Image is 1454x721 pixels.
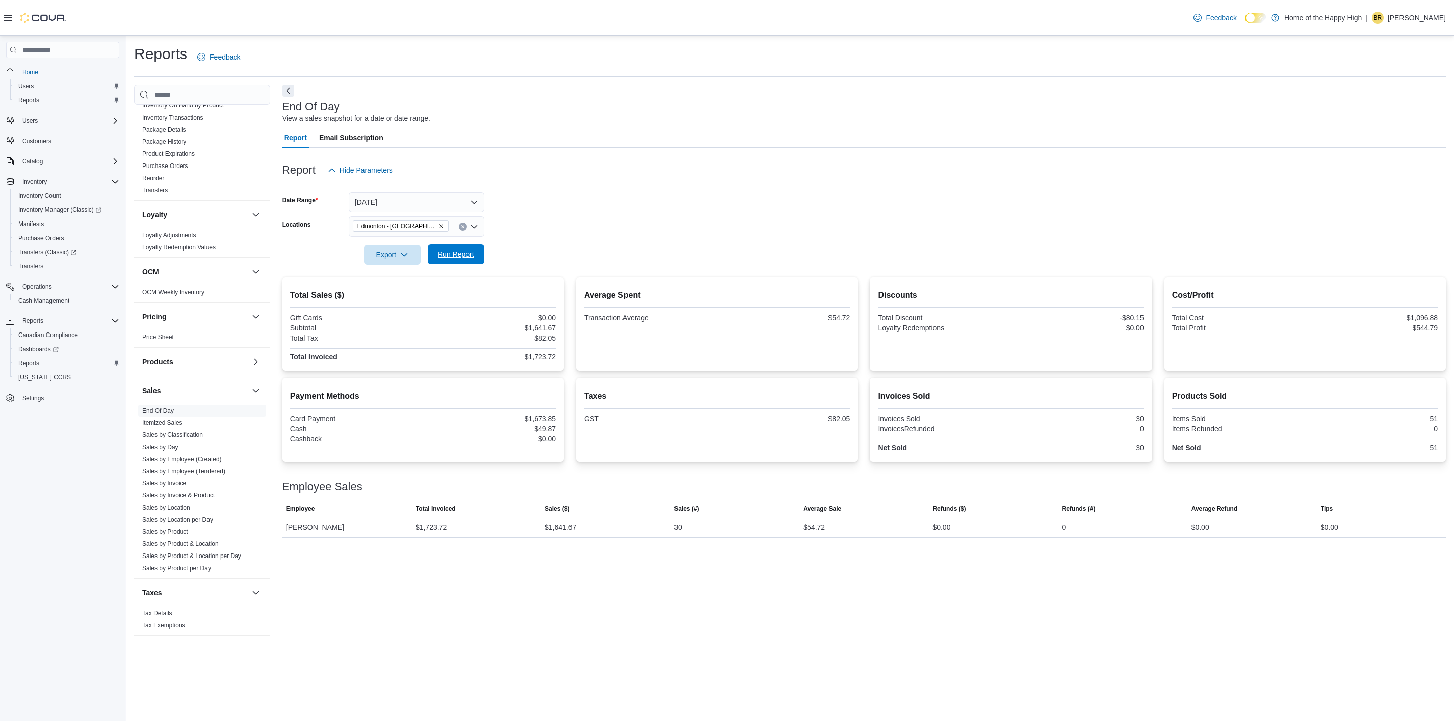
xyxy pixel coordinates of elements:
[10,231,123,245] button: Purchase Orders
[584,415,715,423] div: GST
[18,192,61,200] span: Inventory Count
[674,521,682,533] div: 30
[18,392,119,404] span: Settings
[18,359,39,367] span: Reports
[674,505,699,513] span: Sales (#)
[18,345,59,353] span: Dashboards
[142,267,159,277] h3: OCM
[18,262,43,270] span: Transfers
[142,622,185,629] a: Tax Exemptions
[14,246,119,258] span: Transfers (Classic)
[1013,324,1144,332] div: $0.00
[1013,314,1144,322] div: -$80.15
[1307,314,1438,322] div: $1,096.88
[1172,314,1303,322] div: Total Cost
[142,385,248,396] button: Sales
[142,231,196,239] span: Loyalty Adjustments
[142,334,174,341] a: Price Sheet
[18,220,44,228] span: Manifests
[142,138,186,145] a: Package History
[142,210,248,220] button: Loyalty
[22,283,52,291] span: Operations
[22,394,44,402] span: Settings
[142,244,216,251] a: Loyalty Redemption Values
[142,467,225,475] span: Sales by Employee (Tendered)
[14,80,119,92] span: Users
[142,150,195,157] a: Product Expirations
[282,113,430,124] div: View a sales snapshot for a date or date range.
[210,52,240,62] span: Feedback
[364,245,421,265] button: Export
[142,162,188,170] span: Purchase Orders
[18,281,56,293] button: Operations
[878,289,1144,301] h2: Discounts
[584,314,715,322] div: Transaction Average
[18,135,56,147] a: Customers
[1013,443,1144,452] div: 30
[134,51,270,200] div: Inventory
[932,505,966,513] span: Refunds ($)
[290,390,556,402] h2: Payment Methods
[18,297,69,305] span: Cash Management
[22,137,51,145] span: Customers
[142,479,186,487] span: Sales by Invoice
[142,504,190,512] span: Sales by Location
[425,425,556,433] div: $49.87
[10,328,123,342] button: Canadian Compliance
[428,244,484,264] button: Run Report
[1245,13,1266,23] input: Dark Mode
[470,223,478,231] button: Open list of options
[1172,289,1438,301] h2: Cost/Profit
[2,391,123,405] button: Settings
[18,315,119,327] span: Reports
[142,431,203,438] a: Sales by Classification
[14,357,119,369] span: Reports
[324,160,397,180] button: Hide Parameters
[2,314,123,328] button: Reports
[142,102,224,109] a: Inventory On Hand by Product
[878,314,1009,322] div: Total Discount
[18,373,71,381] span: [US_STATE] CCRS
[319,128,383,148] span: Email Subscription
[282,164,316,176] h3: Report
[142,431,203,439] span: Sales by Classification
[719,314,850,322] div: $54.72
[14,232,119,244] span: Purchase Orders
[14,329,119,341] span: Canadian Compliance
[370,245,414,265] span: Export
[10,189,123,203] button: Inventory Count
[545,505,569,513] span: Sales ($)
[142,174,164,182] span: Reorder
[438,249,474,259] span: Run Report
[2,175,123,189] button: Inventory
[142,455,222,463] span: Sales by Employee (Created)
[282,196,318,204] label: Date Range
[803,521,825,533] div: $54.72
[1321,521,1338,533] div: $0.00
[282,517,411,537] div: [PERSON_NAME]
[6,60,119,431] nav: Complex example
[142,114,203,122] span: Inventory Transactions
[142,385,161,396] h3: Sales
[1172,425,1303,433] div: Items Refunded
[1284,12,1362,24] p: Home of the Happy High
[142,210,167,220] h3: Loyalty
[2,64,123,79] button: Home
[878,443,907,452] strong: Net Sold
[142,516,213,524] span: Sales by Location per Day
[142,609,172,617] span: Tax Details
[250,311,262,323] button: Pricing
[14,343,119,355] span: Dashboards
[425,324,556,332] div: $1,641.67
[14,295,119,307] span: Cash Management
[18,248,76,256] span: Transfers (Classic)
[22,68,38,76] span: Home
[142,528,188,535] a: Sales by Product
[250,209,262,221] button: Loyalty
[290,435,421,443] div: Cashback
[10,356,123,370] button: Reports
[1307,324,1438,332] div: $544.79
[18,176,119,188] span: Inventory
[14,357,43,369] a: Reports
